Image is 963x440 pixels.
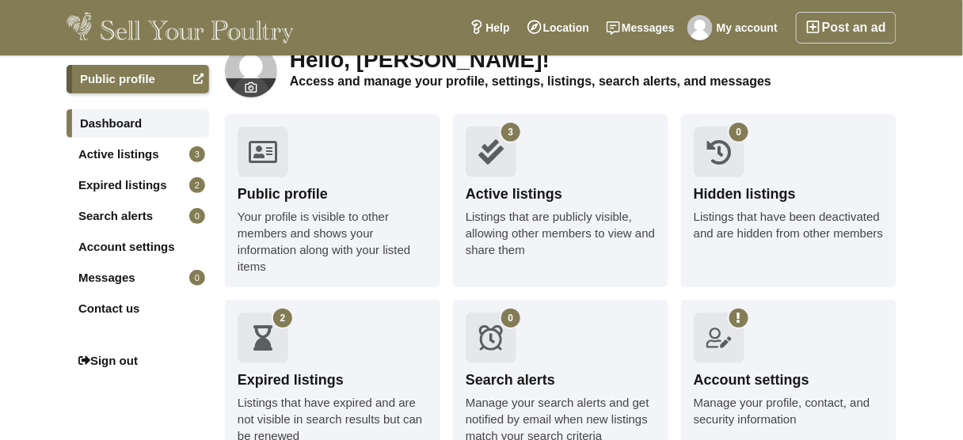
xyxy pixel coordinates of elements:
div: Listings that have been deactivated and are hidden from other members [694,208,884,241]
a: Help [461,12,518,44]
span: 0 [189,208,205,224]
h1: Hello, [PERSON_NAME]! [290,47,896,74]
a: Public profile Your profile is visible to other members and shows your information along with you... [225,114,440,287]
div: Hidden listings [694,184,884,204]
span: 0 [501,309,520,328]
span: 3 [189,146,205,162]
span: 2 [273,309,292,328]
span: 3 [501,123,520,142]
div: Search alerts [466,370,656,390]
a: Contact us [67,294,209,323]
a: Public profile [67,65,209,93]
a: Messages [598,12,683,44]
div: Your profile is visible to other members and shows your information along with your listed items [238,208,428,275]
a: Account settings [67,233,209,261]
a: Expired listings2 [67,171,209,199]
div: Listings that are publicly visible, allowing other members to view and share them [466,208,656,258]
span: 0 [189,270,205,286]
a: 3 Active listings Listings that are publicly visible, allowing other members to view and share them [453,114,668,287]
a: Active listings3 [67,140,209,169]
img: Sell Your Poultry [67,12,294,44]
div: Active listings [466,184,656,204]
span: 2 [189,177,205,193]
h2: Access and manage your profile, settings, listings, search alerts, and messages [290,74,896,89]
div: Expired listings [238,370,428,390]
img: Carol Connor [687,15,713,40]
a: Dashboard [67,109,209,138]
a: Post an ad [796,12,896,44]
img: Carol Connor [225,45,277,97]
a: Location [519,12,598,44]
div: Manage your profile, contact, and security information [694,394,884,427]
a: 0 Hidden listings Listings that have been deactivated and are hidden from other members [681,114,896,287]
a: Search alerts0 [67,202,209,230]
div: Public profile [238,184,428,204]
div: Account settings [694,370,884,390]
a: My account [683,12,786,44]
a: Messages0 [67,264,209,292]
a: Sign out [67,347,209,375]
span: 0 [729,123,748,142]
